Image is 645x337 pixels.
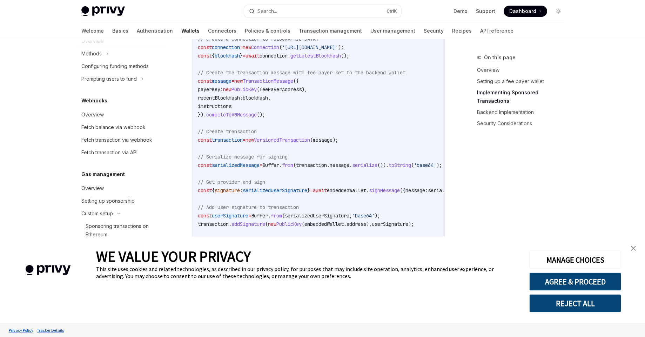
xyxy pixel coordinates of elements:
a: Implementing Sponsored Transactions [477,87,570,107]
span: message [330,162,349,168]
span: signature [215,187,240,194]
span: '[URL][DOMAIN_NAME]' [282,44,338,50]
span: Ctrl K [387,8,397,14]
span: 'base64' [414,162,436,168]
span: userSignature [212,213,248,219]
span: { [212,53,215,59]
span: serialize [352,162,377,168]
span: = [240,44,243,50]
span: TransactionMessage [243,78,293,84]
a: Overview [76,108,166,121]
span: embeddedWallet [304,221,344,227]
span: = [243,53,246,59]
span: (); [257,112,265,118]
span: } [307,187,310,194]
span: // Get provider and sign [198,179,265,185]
span: new [243,44,251,50]
span: instructions [198,103,231,109]
span: getLatestBlockhash [290,53,341,59]
a: Dashboard [504,6,547,17]
span: : [240,187,243,194]
span: new [223,86,231,93]
a: Sponsoring transactions on Ethereum [76,220,166,241]
div: Fetch transaction via API [81,148,137,157]
span: ({ [293,78,299,84]
a: Demo [453,8,468,15]
span: . [268,213,271,219]
span: message: [405,187,428,194]
a: Setting up sponsorship [76,195,166,207]
h5: Gas management [81,170,125,178]
a: Fetch balance via webhook [76,121,166,134]
a: Security [424,22,444,39]
span: const [198,213,212,219]
a: Wallets [181,22,200,39]
span: const [198,53,212,59]
a: Connectors [208,22,236,39]
img: company logo [11,255,86,285]
span: ()). [377,162,389,168]
button: REJECT ALL [529,294,621,312]
a: Policies & controls [245,22,290,39]
span: recentBlockhash: [198,95,243,101]
span: transaction [212,137,243,143]
span: (); [341,53,349,59]
span: new [246,137,254,143]
a: Fetch transaction via API [76,146,166,159]
div: This site uses cookies and related technologies, as described in our privacy policy, for purposes... [96,265,519,279]
span: blockhash [243,95,268,101]
span: ), [302,86,307,93]
span: embeddedWallet [327,187,366,194]
span: // Create transaction [198,128,257,135]
span: PublicKey [276,221,302,227]
div: Search... [257,7,277,15]
span: // Serialize message for signing [198,154,288,160]
span: ({ [400,187,405,194]
a: Configuring funding methods [76,60,166,73]
span: ( [265,221,268,227]
span: ); [436,162,442,168]
span: payerKey: [198,86,223,93]
div: Configuring funding methods [81,62,149,70]
span: PublicKey [231,86,257,93]
span: serializedUserSignature [243,187,307,194]
span: ( [282,213,285,219]
a: Welcome [81,22,104,39]
div: Overview [81,110,104,119]
span: { [212,187,215,194]
a: Setting up a fee payer wallet [477,76,570,87]
a: Security Considerations [477,118,570,129]
a: Privacy Policy [7,324,35,336]
a: Support [476,8,495,15]
span: const [198,187,212,194]
span: serializedUserSignature [285,213,349,219]
span: ), [366,221,372,227]
button: MANAGE CHOICES [529,251,621,269]
span: . [344,221,347,227]
img: light logo [81,6,125,16]
span: On this page [484,53,516,62]
div: Methods [81,49,102,58]
button: Toggle dark mode [553,6,564,17]
span: Dashboard [509,8,536,15]
span: . [288,53,290,59]
span: ( [293,162,296,168]
span: , [268,95,271,101]
div: Fetch transaction via webhook [81,136,152,144]
a: API reference [480,22,513,39]
a: Basics [112,22,128,39]
span: new [234,78,243,84]
span: . [229,221,231,227]
a: Backend Implementation [477,107,570,118]
span: }). [198,112,206,118]
span: userSignature [372,221,408,227]
span: // Create the transaction message with fee payer set to the backend wallet [198,69,405,76]
span: from [271,213,282,219]
span: } [240,53,243,59]
span: connection [212,44,240,50]
a: User management [370,22,415,39]
span: const [198,44,212,50]
span: ( [257,86,260,93]
span: transaction [296,162,327,168]
div: Setting up sponsorship [81,197,135,205]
